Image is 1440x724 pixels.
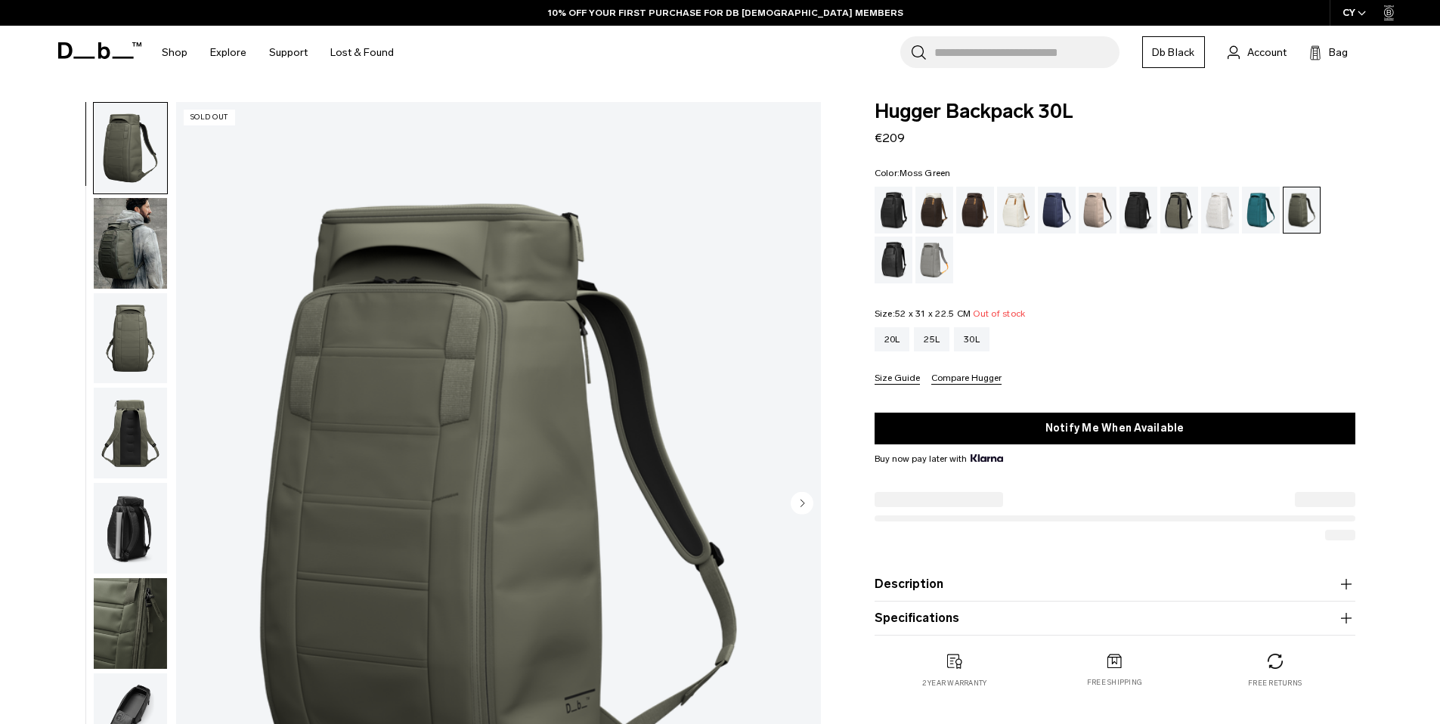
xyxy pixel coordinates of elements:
[1119,187,1157,234] a: Charcoal Grey
[93,482,168,574] button: Hugger Backpack 30L Moss Green
[1201,187,1239,234] a: Clean Slate
[1283,187,1321,234] a: Moss Green
[1242,187,1280,234] a: Midnight Teal
[162,26,187,79] a: Shop
[875,327,910,351] a: 20L
[548,6,903,20] a: 10% OFF YOUR FIRST PURCHASE FOR DB [DEMOGRAPHIC_DATA] MEMBERS
[875,102,1355,122] span: Hugger Backpack 30L
[915,187,953,234] a: Cappuccino
[875,609,1355,627] button: Specifications
[1142,36,1205,68] a: Db Black
[875,373,920,385] button: Size Guide
[210,26,246,79] a: Explore
[1248,678,1302,688] p: Free returns
[93,102,168,194] button: Hugger Backpack 30L Moss Green
[915,237,953,283] a: Sand Grey
[1160,187,1198,234] a: Forest Green
[94,293,167,384] img: Hugger Backpack 30L Moss Green
[875,237,912,283] a: Reflective Black
[94,388,167,478] img: Hugger Backpack 30L Moss Green
[150,26,405,79] nav: Main Navigation
[93,197,168,289] button: Hugger Backpack 30L Moss Green
[954,327,989,351] a: 30L
[922,678,987,688] p: 2 year warranty
[1228,43,1287,61] a: Account
[895,308,971,319] span: 52 x 31 x 22.5 CM
[791,491,813,517] button: Next slide
[1087,677,1142,688] p: Free shipping
[184,110,235,125] p: Sold Out
[914,327,949,351] a: 25L
[875,187,912,234] a: Black Out
[330,26,394,79] a: Lost & Found
[1309,43,1348,61] button: Bag
[93,292,168,385] button: Hugger Backpack 30L Moss Green
[900,168,951,178] span: Moss Green
[94,103,167,193] img: Hugger Backpack 30L Moss Green
[956,187,994,234] a: Espresso
[269,26,308,79] a: Support
[971,454,1003,462] img: {"height" => 20, "alt" => "Klarna"}
[875,309,1026,318] legend: Size:
[93,577,168,670] button: Hugger_30L_Moss_green_Material.1.png
[94,578,167,669] img: Hugger_30L_Moss_green_Material.1.png
[93,387,168,479] button: Hugger Backpack 30L Moss Green
[94,198,167,289] img: Hugger Backpack 30L Moss Green
[931,373,1002,385] button: Compare Hugger
[1079,187,1116,234] a: Fogbow Beige
[875,131,905,145] span: €209
[94,483,167,574] img: Hugger Backpack 30L Moss Green
[875,575,1355,593] button: Description
[875,169,951,178] legend: Color:
[875,413,1355,444] button: Notify Me When Available
[1038,187,1076,234] a: Blue Hour
[973,308,1025,319] span: Out of stock
[997,187,1035,234] a: Oatmilk
[875,452,1003,466] span: Buy now pay later with
[1329,45,1348,60] span: Bag
[1247,45,1287,60] span: Account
